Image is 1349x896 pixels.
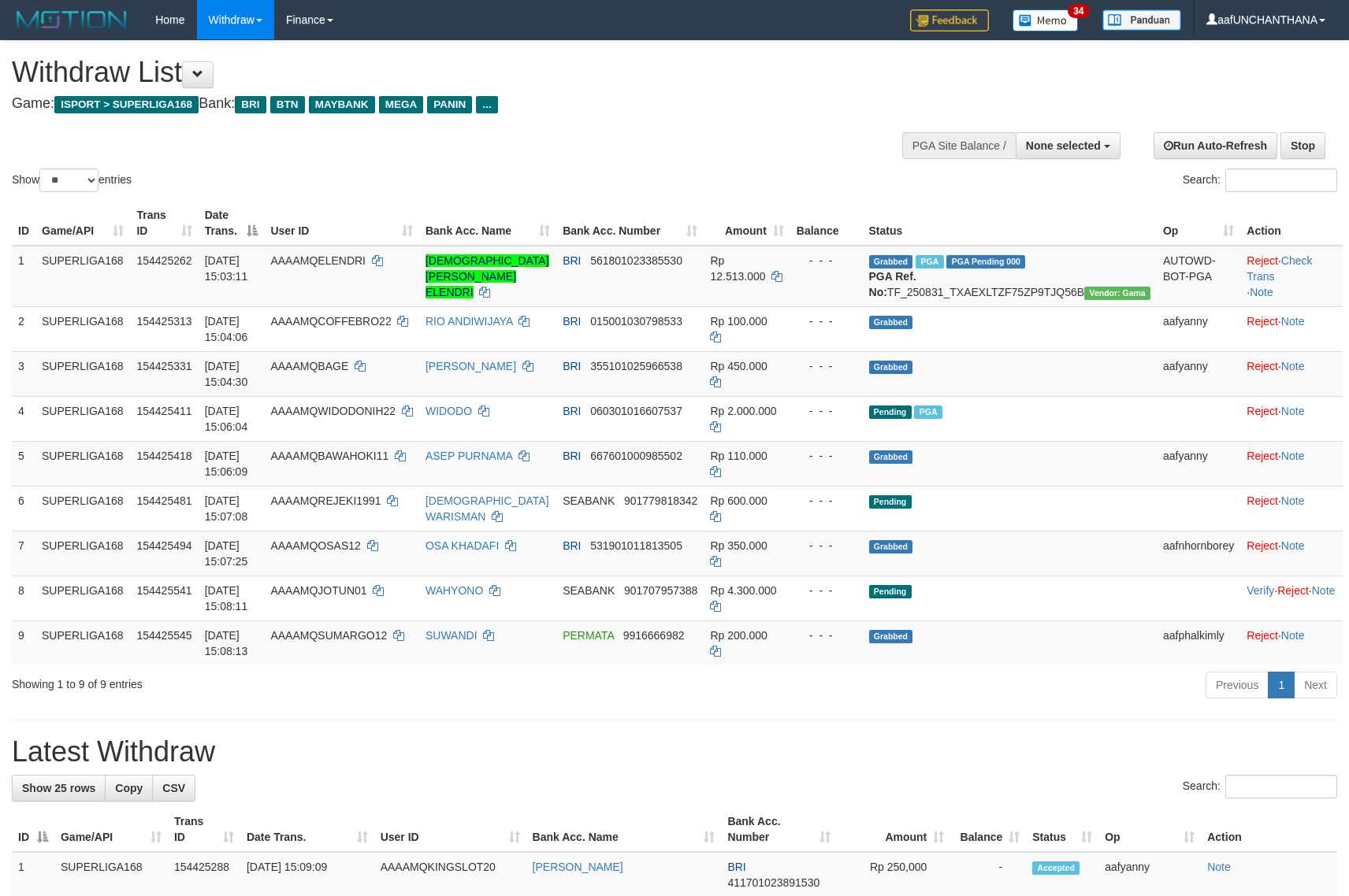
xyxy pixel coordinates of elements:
[1247,584,1274,597] a: Verify
[1084,287,1150,300] span: Vendor URL: https://trx31.1velocity.biz
[1280,132,1325,159] a: Stop
[1250,286,1273,298] a: Note
[235,96,266,113] span: BRI
[426,360,516,372] a: [PERSON_NAME]
[12,576,35,620] td: 8
[205,450,248,478] span: [DATE] 15:06:09
[869,405,912,419] span: Pending
[1225,168,1337,192] input: Search:
[240,807,374,852] th: Date Trans.: activate to sort column ascending
[869,361,913,374] span: Grabbed
[721,807,837,852] th: Bank Acc. Number: activate to sort column ascending
[12,8,132,31] img: MOTION_logo.png
[136,360,191,372] span: 154425331
[624,494,697,507] span: Copy 901779818342 to clipboard
[35,306,130,351] td: SUPERLIGA168
[1157,531,1240,576] td: aafnhornborey
[710,450,767,462] span: Rp 110.000
[115,782,143,794] span: Copy
[12,96,883,112] h4: Game: Bank:
[563,450,581,462] span: BRI
[35,246,130,307] td: SUPERLIGA168
[590,315,682,328] span: Copy 015001030798533 to clipboard
[1281,405,1305,417] a: Note
[379,96,424,113] span: MEGA
[837,807,950,852] th: Amount: activate to sort column ascending
[946,255,1025,268] span: PGA Pending
[623,629,685,642] span: Copy 9916666982 to clipboard
[1157,201,1240,246] th: Op: activate to sort column ascending
[1026,139,1101,152] span: None selected
[1240,620,1343,665] td: ·
[35,201,130,246] th: Game/API: activate to sort column ascending
[35,531,130,576] td: SUPERLIGA168
[916,255,943,268] span: Marked by aafounsreynich
[136,539,191,552] span: 154425494
[12,201,35,246] th: ID
[727,861,745,873] span: BRI
[910,9,989,31] img: Feedback.jpg
[1157,620,1240,665] td: aafphalkimly
[1247,494,1278,507] a: Reject
[797,583,857,598] div: - - -
[563,360,581,372] span: BRI
[710,629,767,642] span: Rp 200.000
[1247,315,1278,328] a: Reject
[22,782,95,794] span: Show 25 rows
[556,201,704,246] th: Bank Acc. Number: activate to sort column ascending
[426,450,512,462] a: ASEP PURNAMA
[563,494,615,507] span: SEABANK
[1154,132,1277,159] a: Run Auto-Refresh
[1268,672,1295,698] a: 1
[426,315,513,328] a: RIO ANDIWIJAYA
[270,254,366,267] span: AAAAMQELENDRI
[12,620,35,665] td: 9
[1240,246,1343,307] td: · ·
[1247,629,1278,642] a: Reject
[39,168,98,192] select: Showentries
[727,876,819,889] span: Copy 411701023891530 to clipboard
[1281,315,1305,328] a: Note
[136,405,191,417] span: 154425411
[1068,4,1089,18] span: 34
[797,253,857,268] div: - - -
[1247,405,1278,417] a: Reject
[426,405,472,417] a: WIDODO
[205,315,248,343] span: [DATE] 15:04:06
[205,584,248,613] span: [DATE] 15:08:11
[1016,132,1120,159] button: None selected
[205,539,248,568] span: [DATE] 15:07:25
[270,584,366,597] span: AAAAMQJOTUN01
[136,450,191,462] span: 154425418
[1277,584,1309,597] a: Reject
[35,620,130,665] td: SUPERLIGA168
[704,201,790,246] th: Amount: activate to sort column ascending
[12,486,35,531] td: 6
[863,246,1157,307] td: TF_250831_TXAEXLTZF75ZP9TJQ56B
[12,57,883,88] h1: Withdraw List
[869,630,913,643] span: Grabbed
[1247,360,1278,372] a: Reject
[270,315,391,328] span: AAAAMQCOFFEBRO22
[563,315,581,328] span: BRI
[35,486,130,531] td: SUPERLIGA168
[270,405,396,417] span: AAAAMQWIDODONIH22
[710,494,767,507] span: Rp 600.000
[590,405,682,417] span: Copy 060301016607537 to clipboard
[1207,861,1231,873] a: Note
[12,670,550,692] div: Showing 1 to 9 of 9 entries
[199,201,265,246] th: Date Trans.: activate to sort column descending
[1183,775,1337,798] label: Search:
[1157,246,1240,307] td: AUTOWD-BOT-PGA
[35,576,130,620] td: SUPERLIGA168
[869,495,912,509] span: Pending
[710,539,767,552] span: Rp 350.000
[168,807,240,852] th: Trans ID: activate to sort column ascending
[1281,539,1305,552] a: Note
[426,539,499,552] a: OSA KHADAFI
[797,358,857,374] div: - - -
[1281,360,1305,372] a: Note
[1240,531,1343,576] td: ·
[427,96,472,113] span: PANIN
[590,539,682,552] span: Copy 531901011813505 to clipboard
